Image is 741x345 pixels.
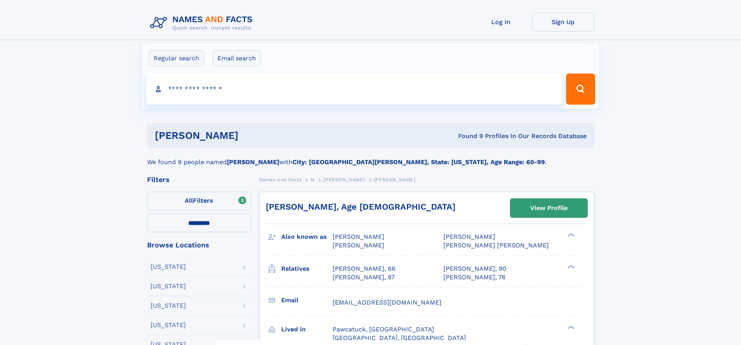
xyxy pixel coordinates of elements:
[281,262,333,275] h3: Relatives
[443,233,495,240] span: [PERSON_NAME]
[212,50,261,67] label: Email search
[266,202,455,212] a: [PERSON_NAME], Age [DEMOGRAPHIC_DATA]
[147,242,251,249] div: Browse Locations
[147,192,251,210] label: Filters
[566,74,595,105] button: Search Button
[443,264,506,273] a: [PERSON_NAME], 90
[333,273,395,282] a: [PERSON_NAME], 87
[566,325,575,330] div: ❯
[147,148,594,167] div: We found 9 people named with .
[146,74,563,105] input: search input
[151,322,186,328] div: [US_STATE]
[443,242,549,249] span: [PERSON_NAME] [PERSON_NAME]
[281,230,333,243] h3: Also known as
[281,294,333,307] h3: Email
[281,323,333,336] h3: Lived in
[566,264,575,269] div: ❯
[147,176,251,183] div: Filters
[293,158,545,166] b: City: [GEOGRAPHIC_DATA][PERSON_NAME], State: [US_STATE], Age Range: 60-99
[149,50,204,67] label: Regular search
[443,273,506,282] a: [PERSON_NAME], 76
[566,233,575,238] div: ❯
[470,12,532,32] a: Log In
[333,299,441,306] span: [EMAIL_ADDRESS][DOMAIN_NAME]
[333,334,466,341] span: [GEOGRAPHIC_DATA], [GEOGRAPHIC_DATA]
[155,131,349,140] h1: [PERSON_NAME]
[348,132,587,140] div: Found 9 Profiles In Our Records Database
[333,326,434,333] span: Pawcatuck, [GEOGRAPHIC_DATA]
[151,264,186,270] div: [US_STATE]
[323,175,365,184] a: [PERSON_NAME]
[227,158,279,166] b: [PERSON_NAME]
[374,177,415,182] span: [PERSON_NAME]
[530,199,568,217] div: View Profile
[310,175,315,184] a: M
[185,197,193,204] span: All
[147,12,259,33] img: Logo Names and Facts
[532,12,594,32] a: Sign Up
[259,175,302,184] a: Names and Facts
[333,264,396,273] a: [PERSON_NAME], 66
[323,177,365,182] span: [PERSON_NAME]
[151,303,186,309] div: [US_STATE]
[333,242,384,249] span: [PERSON_NAME]
[310,177,315,182] span: M
[333,233,384,240] span: [PERSON_NAME]
[510,199,587,217] a: View Profile
[151,283,186,289] div: [US_STATE]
